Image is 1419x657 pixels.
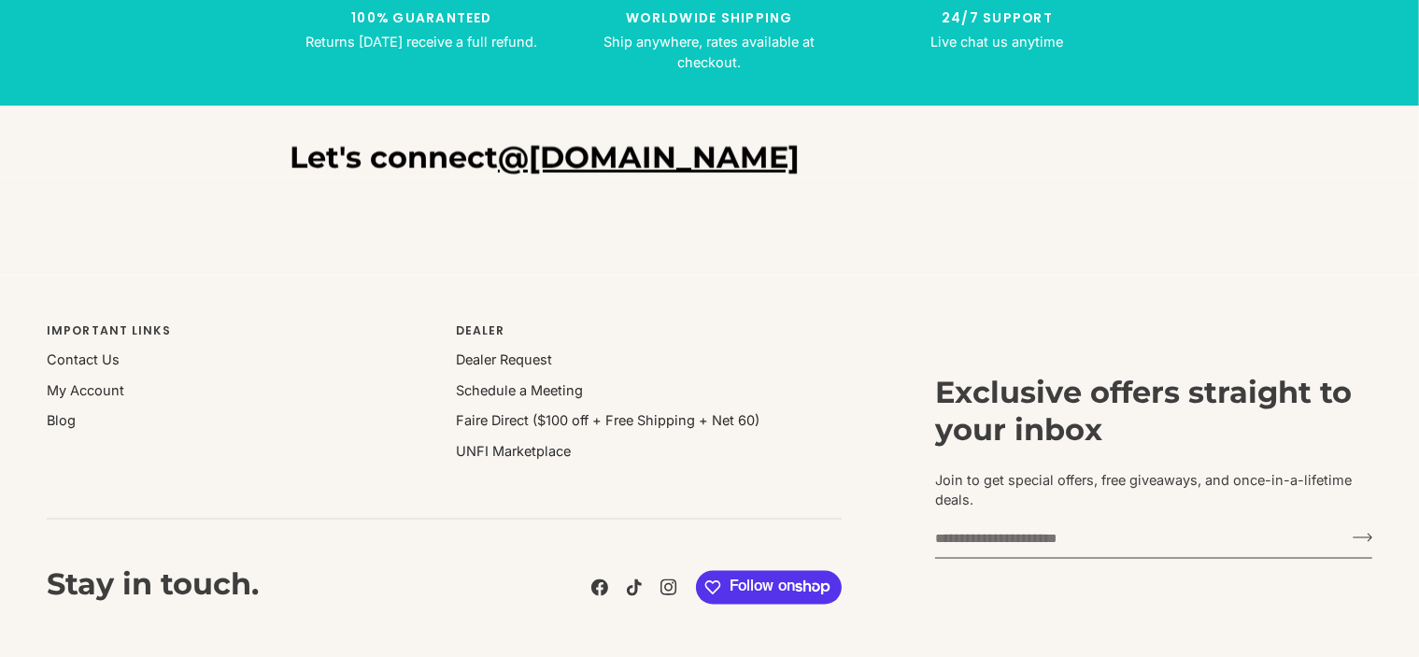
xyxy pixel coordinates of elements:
[864,9,1129,29] p: 24/7 support
[576,9,842,29] p: Worldwide shipping
[935,471,1372,512] p: Join to get special offers, free giveaways, and once-in-a-lifetime deals.
[576,32,842,73] p: Ship anywhere, rates available at checkout.
[456,443,571,459] a: UNFI Marketplace
[935,374,1372,449] h3: Exclusive offers straight to your inbox
[456,412,759,428] a: Faire Direct ($100 off + Free Shipping + Net 60)
[290,32,555,52] p: Returns [DATE] receive a full refund.
[935,522,1341,557] input: your-email@example.com
[47,412,76,428] a: Blog
[498,139,800,176] a: @[DOMAIN_NAME]
[290,9,555,29] p: 100% Guaranteed
[456,351,552,367] a: Dealer Request
[290,139,1130,177] h3: Let's connect
[864,32,1129,52] p: Live chat us anytime
[456,322,843,350] p: Dealer
[47,566,259,609] h3: Stay in touch.
[1341,522,1372,552] button: Join
[47,351,120,367] a: Contact Us
[47,322,433,350] p: Important Links
[47,382,124,398] a: My Account
[456,382,583,398] a: Schedule a Meeting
